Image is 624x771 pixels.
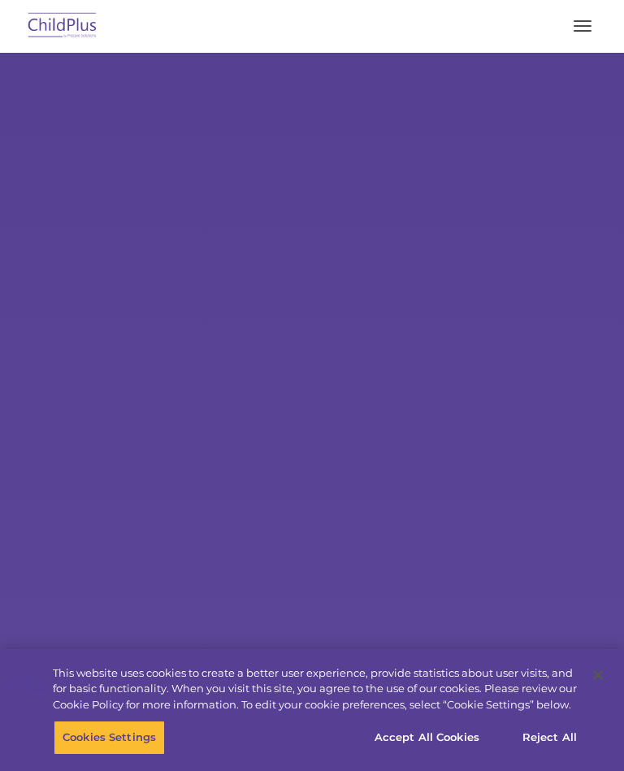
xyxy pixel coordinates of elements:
[499,721,600,755] button: Reject All
[54,721,165,755] button: Cookies Settings
[366,721,488,755] button: Accept All Cookies
[24,7,101,45] img: ChildPlus by Procare Solutions
[580,657,616,693] button: Close
[53,665,580,713] div: This website uses cookies to create a better user experience, provide statistics about user visit...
